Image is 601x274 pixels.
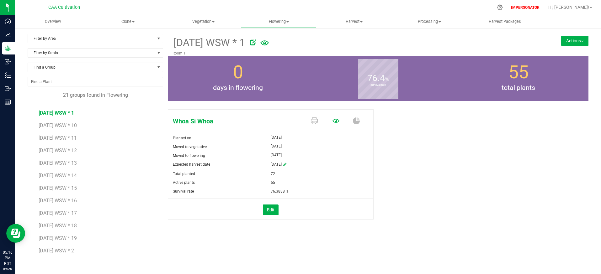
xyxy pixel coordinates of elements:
[241,15,316,28] a: Flowering
[5,45,11,51] inline-svg: Grow
[271,151,282,159] span: [DATE]
[48,5,80,10] span: CAA Cultivation
[271,178,275,187] span: 55
[317,19,391,24] span: Harvest
[548,5,589,10] span: Hi, [PERSON_NAME]!
[28,63,155,72] span: Find a Group
[5,99,11,105] inline-svg: Reports
[173,180,195,185] span: Active plants
[173,153,205,158] span: Moved to flowering
[271,187,289,196] span: 76.3888 %
[39,235,77,241] span: [DATE] WSW * 19
[6,224,25,243] iframe: Resource center
[3,250,12,266] p: 05:16 PM PDT
[166,15,241,28] a: Vegetation
[316,15,392,28] a: Harvest
[39,160,77,166] span: [DATE] WSW * 13
[39,147,77,153] span: [DATE] WSW * 12
[39,173,77,178] span: [DATE] WSW * 14
[173,172,195,176] span: Total planted
[173,136,191,140] span: Planted on
[39,122,77,128] span: [DATE] WSW * 10
[173,189,194,194] span: Survival rate
[392,19,467,24] span: Processing
[36,19,69,24] span: Overview
[5,85,11,92] inline-svg: Outbound
[448,83,588,93] span: total plants
[155,34,163,43] span: select
[28,91,163,99] div: 21 groups found in Flowering
[5,18,11,24] inline-svg: Dashboard
[271,142,282,150] span: [DATE]
[166,19,241,24] span: Vegetation
[168,116,305,126] span: Whoa Si Whoa
[28,77,163,86] input: NO DATA FOUND
[358,57,398,113] b: survival rate
[39,260,74,266] span: [DATE] WSW * 3
[91,19,165,24] span: Clone
[5,59,11,65] inline-svg: Inbound
[39,135,77,141] span: [DATE] WSW * 11
[496,4,504,10] div: Manage settings
[3,266,12,271] p: 09/25
[467,15,542,28] a: Harvest Packages
[173,145,207,149] span: Moved to vegetative
[5,72,11,78] inline-svg: Inventory
[508,5,542,10] p: IMPERSONATOR
[90,15,166,28] a: Clone
[5,32,11,38] inline-svg: Analytics
[263,204,279,215] button: Edit
[173,50,514,56] p: Room 1
[39,185,77,191] span: [DATE] WSW * 15
[233,62,243,83] span: 0
[271,160,282,169] span: [DATE]
[508,62,529,83] span: 55
[28,49,155,57] span: Filter by Strain
[173,162,210,167] span: Expected harvest date
[241,19,316,24] span: Flowering
[39,210,77,216] span: [DATE] WSW * 17
[313,56,444,101] group-info-box: Survival rate
[271,169,275,178] span: 72
[480,19,529,24] span: Harvest Packages
[39,223,77,229] span: [DATE] WSW * 18
[39,198,77,204] span: [DATE] WSW * 16
[392,15,467,28] a: Processing
[28,34,155,43] span: Filter by Area
[39,248,74,254] span: [DATE] WSW * 2
[39,110,74,116] span: [DATE] WSW * 1
[173,56,303,101] group-info-box: Days in flowering
[168,83,308,93] span: days in flowering
[453,56,584,101] group-info-box: Total number of plants
[15,15,90,28] a: Overview
[271,134,282,141] span: [DATE]
[561,36,588,46] button: Actions
[173,35,245,50] span: [DATE] WSW * 1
